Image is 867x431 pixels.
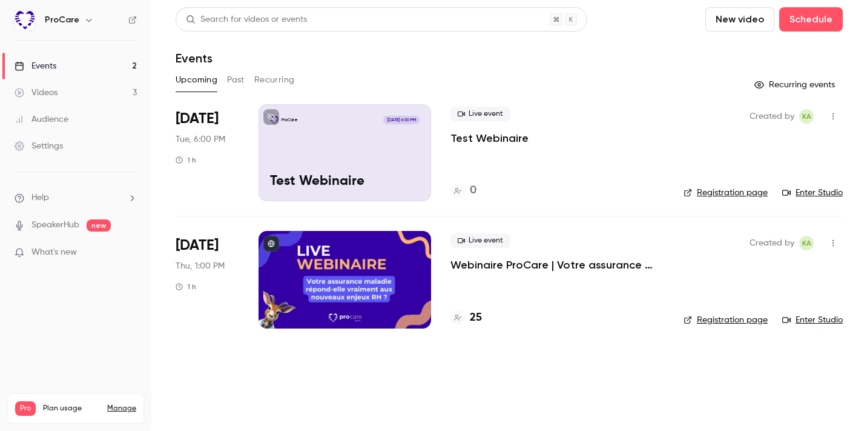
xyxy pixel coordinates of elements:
[450,131,529,145] a: Test Webinaire
[802,109,811,124] span: KA
[15,113,68,125] div: Audience
[176,133,225,145] span: Tue, 6:00 PM
[802,236,811,250] span: KA
[450,233,510,248] span: Live event
[227,70,245,90] button: Past
[684,314,768,326] a: Registration page
[383,116,419,124] span: [DATE] 6:00 PM
[782,187,843,199] a: Enter Studio
[186,13,307,26] div: Search for videos or events
[259,104,431,201] a: Test Webinaire ProCare[DATE] 6:00 PMTest Webinaire
[450,258,664,272] a: Webinaire ProCare | Votre assurance maladie répond-elle aux enjeux RH ?
[684,187,768,199] a: Registration page
[15,10,35,30] img: ProCare
[31,192,49,204] span: Help
[470,310,482,326] h4: 25
[15,401,36,416] span: Pro
[705,7,774,32] button: New video
[782,314,843,326] a: Enter Studio
[176,51,213,65] h1: Events
[176,109,219,129] span: [DATE]
[779,7,843,32] button: Schedule
[87,219,111,232] span: new
[254,70,295,90] button: Recurring
[45,14,79,26] h6: ProCare
[176,260,225,272] span: Thu, 1:00 PM
[750,109,794,124] span: Created by
[15,140,63,152] div: Settings
[750,236,794,250] span: Created by
[176,70,217,90] button: Upcoming
[107,404,136,413] a: Manage
[15,87,58,99] div: Videos
[15,192,137,204] li: help-dropdown-opener
[176,104,239,201] div: Aug 26 Tue, 6:00 PM (Europe/Paris)
[450,310,482,326] a: 25
[43,404,100,413] span: Plan usage
[470,182,476,199] h4: 0
[31,246,77,259] span: What's new
[176,155,196,165] div: 1 h
[176,231,239,328] div: Sep 4 Thu, 1:00 PM (Europe/Paris)
[282,117,298,123] p: ProCare
[176,236,219,255] span: [DATE]
[270,174,420,190] p: Test Webinaire
[450,107,510,121] span: Live event
[176,282,196,292] div: 1 h
[15,60,56,72] div: Events
[799,236,814,250] span: Kimia Alaïs-Subtil
[450,182,476,199] a: 0
[749,75,843,95] button: Recurring events
[31,219,79,232] a: SpeakerHub
[799,109,814,124] span: Kimia Alaïs-Subtil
